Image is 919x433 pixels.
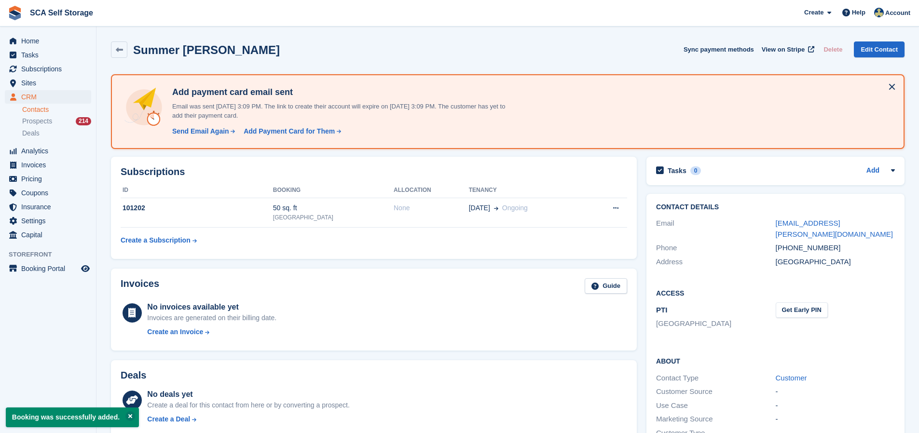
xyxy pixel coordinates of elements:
a: Preview store [80,263,91,274]
th: ID [121,183,273,198]
a: Edit Contact [854,41,905,57]
a: menu [5,34,91,48]
a: SCA Self Storage [26,5,97,21]
a: View on Stripe [758,41,816,57]
a: menu [5,76,91,90]
div: Contact Type [656,373,775,384]
span: Settings [21,214,79,228]
span: Account [885,8,910,18]
div: Create a Deal [147,414,190,424]
a: Deals [22,128,91,138]
span: Pricing [21,172,79,186]
h2: Contact Details [656,203,895,211]
div: None [394,203,469,213]
span: CRM [21,90,79,104]
a: menu [5,214,91,228]
div: 214 [76,117,91,125]
a: Add [866,165,879,176]
span: Subscriptions [21,62,79,76]
span: View on Stripe [762,45,805,54]
div: [GEOGRAPHIC_DATA] [273,213,394,222]
a: Create a Subscription [121,231,197,249]
div: 0 [690,166,701,175]
span: Booking Portal [21,262,79,275]
span: Home [21,34,79,48]
a: Create a Deal [147,414,349,424]
p: Booking was successfully added. [6,407,139,427]
a: Guide [585,278,627,294]
a: menu [5,200,91,214]
a: menu [5,262,91,275]
span: Analytics [21,144,79,158]
h2: About [656,356,895,365]
div: Phone [656,243,775,254]
span: Ongoing [502,204,528,212]
span: Help [852,8,865,17]
h2: Access [656,288,895,298]
div: No deals yet [147,389,349,400]
a: menu [5,186,91,200]
div: Use Case [656,400,775,411]
span: Deals [22,129,40,138]
div: Add Payment Card for Them [244,126,335,136]
a: menu [5,172,91,186]
div: Address [656,257,775,268]
div: Create a deal for this contact from here or by converting a prospect. [147,400,349,410]
div: Customer Source [656,386,775,397]
span: Prospects [22,117,52,126]
h2: Tasks [668,166,686,175]
div: 50 sq. ft [273,203,394,213]
a: menu [5,48,91,62]
div: [GEOGRAPHIC_DATA] [776,257,895,268]
span: Coupons [21,186,79,200]
span: PTI [656,306,667,314]
span: [DATE] [469,203,490,213]
div: Create an Invoice [147,327,203,337]
th: Tenancy [469,183,587,198]
span: Create [804,8,823,17]
span: Insurance [21,200,79,214]
span: Storefront [9,250,96,259]
button: Delete [820,41,846,57]
div: - [776,414,895,425]
span: Tasks [21,48,79,62]
a: menu [5,158,91,172]
h2: Subscriptions [121,166,627,177]
div: - [776,386,895,397]
button: Sync payment methods [684,41,754,57]
a: menu [5,144,91,158]
h2: Invoices [121,278,159,294]
a: Create an Invoice [147,327,276,337]
h2: Summer [PERSON_NAME] [133,43,280,56]
div: - [776,400,895,411]
span: Invoices [21,158,79,172]
div: Invoices are generated on their billing date. [147,313,276,323]
a: Customer [776,374,807,382]
span: Capital [21,228,79,242]
p: Email was sent [DATE] 3:09 PM. The link to create their account will expire on [DATE] 3:09 PM. Th... [168,102,506,121]
a: menu [5,90,91,104]
a: [EMAIL_ADDRESS][PERSON_NAME][DOMAIN_NAME] [776,219,893,238]
a: Contacts [22,105,91,114]
a: Add Payment Card for Them [240,126,342,136]
h2: Deals [121,370,146,381]
a: menu [5,228,91,242]
th: Allocation [394,183,469,198]
th: Booking [273,183,394,198]
button: Get Early PIN [776,302,828,318]
img: add-payment-card-4dbda4983b697a7845d177d07a5d71e8a16f1ec00487972de202a45f1e8132f5.svg [123,87,165,128]
img: Bethany Bloodworth [874,8,884,17]
li: [GEOGRAPHIC_DATA] [656,318,775,329]
div: [PHONE_NUMBER] [776,243,895,254]
a: Prospects 214 [22,116,91,126]
div: No invoices available yet [147,301,276,313]
div: Email [656,218,775,240]
div: 101202 [121,203,273,213]
img: stora-icon-8386f47178a22dfd0bd8f6a31ec36ba5ce8667c1dd55bd0f319d3a0aa187defe.svg [8,6,22,20]
h4: Add payment card email sent [168,87,506,98]
a: menu [5,62,91,76]
div: Marketing Source [656,414,775,425]
span: Sites [21,76,79,90]
div: Create a Subscription [121,235,191,245]
div: Send Email Again [172,126,229,136]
